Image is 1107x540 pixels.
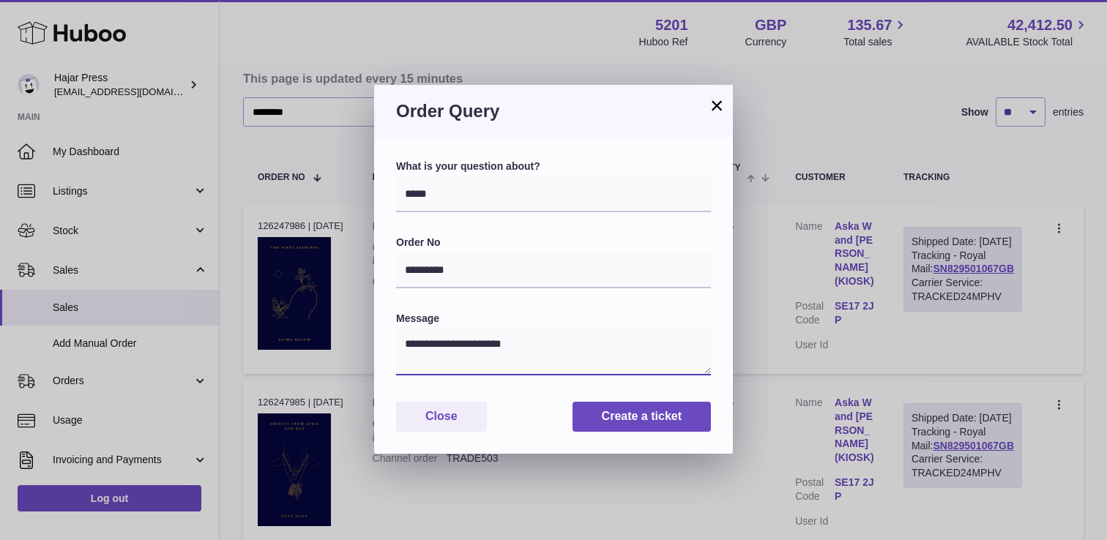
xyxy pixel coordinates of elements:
[708,97,726,114] button: ×
[396,402,487,432] button: Close
[396,160,711,173] label: What is your question about?
[573,402,711,432] button: Create a ticket
[396,100,711,123] h3: Order Query
[396,312,711,326] label: Message
[396,236,711,250] label: Order No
